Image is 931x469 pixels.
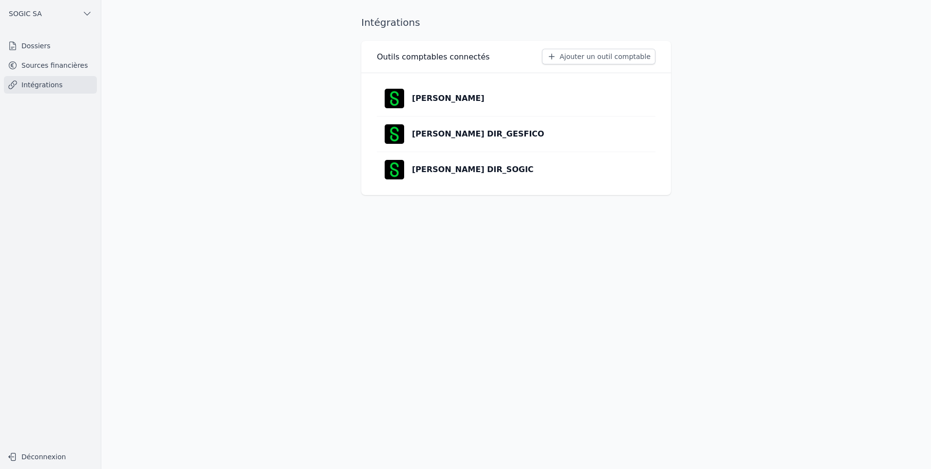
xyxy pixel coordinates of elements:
[377,81,655,116] a: [PERSON_NAME]
[4,76,97,94] a: Intégrations
[412,128,544,140] p: [PERSON_NAME] DIR_GESFICO
[412,164,534,176] p: [PERSON_NAME] DIR_SOGIC
[361,16,420,29] h1: Intégrations
[412,93,484,104] p: [PERSON_NAME]
[4,57,97,74] a: Sources financières
[4,6,97,21] button: SOGIC SA
[542,49,655,64] button: Ajouter un outil comptable
[377,117,655,152] a: [PERSON_NAME] DIR_GESFICO
[4,449,97,465] button: Déconnexion
[377,51,490,63] h3: Outils comptables connectés
[377,152,655,187] a: [PERSON_NAME] DIR_SOGIC
[4,37,97,55] a: Dossiers
[9,9,42,19] span: SOGIC SA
